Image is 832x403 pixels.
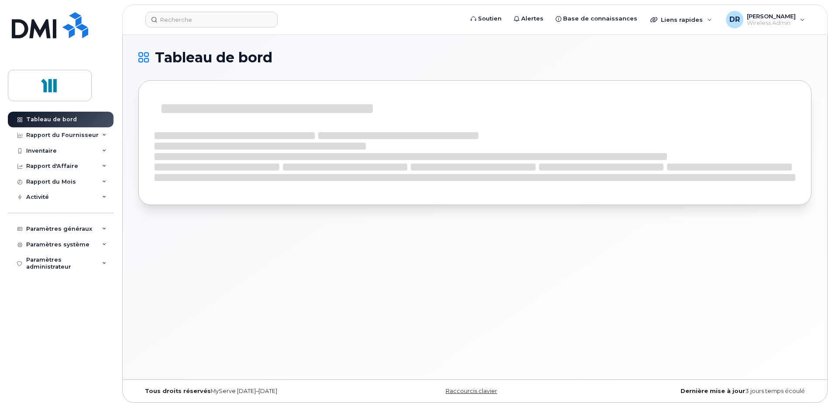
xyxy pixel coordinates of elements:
a: Raccourcis clavier [446,388,497,394]
div: MyServe [DATE]–[DATE] [138,388,363,395]
div: 3 jours temps écoulé [587,388,811,395]
span: Tableau de bord [155,51,272,64]
strong: Tous droits réservés [145,388,211,394]
strong: Dernière mise à jour [681,388,745,394]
